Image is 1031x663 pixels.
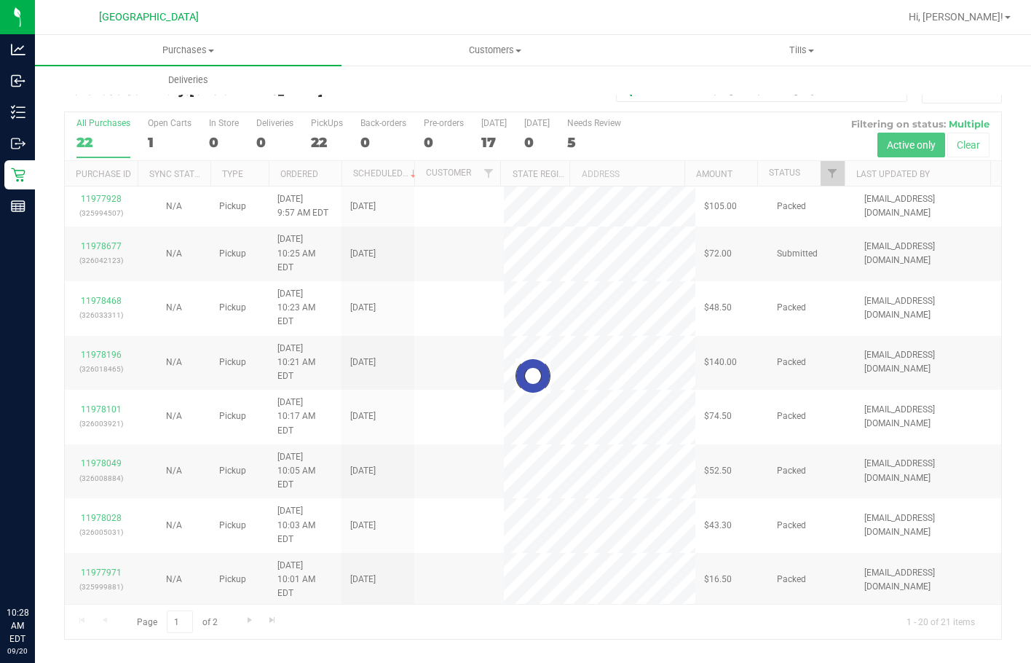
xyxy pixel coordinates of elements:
[11,105,25,119] inline-svg: Inventory
[11,136,25,151] inline-svg: Outbound
[648,35,955,66] a: Tills
[15,546,58,590] iframe: Resource center
[35,35,341,66] a: Purchases
[35,65,341,95] a: Deliveries
[7,606,28,646] p: 10:28 AM EDT
[909,11,1003,23] span: Hi, [PERSON_NAME]!
[11,168,25,182] inline-svg: Retail
[341,35,648,66] a: Customers
[342,44,647,57] span: Customers
[7,646,28,656] p: 09/20
[35,44,341,57] span: Purchases
[99,11,199,23] span: [GEOGRAPHIC_DATA]
[11,42,25,57] inline-svg: Analytics
[149,74,228,87] span: Deliveries
[11,74,25,88] inline-svg: Inbound
[64,85,376,98] h3: Purchase Summary:
[11,199,25,213] inline-svg: Reports
[649,44,954,57] span: Tills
